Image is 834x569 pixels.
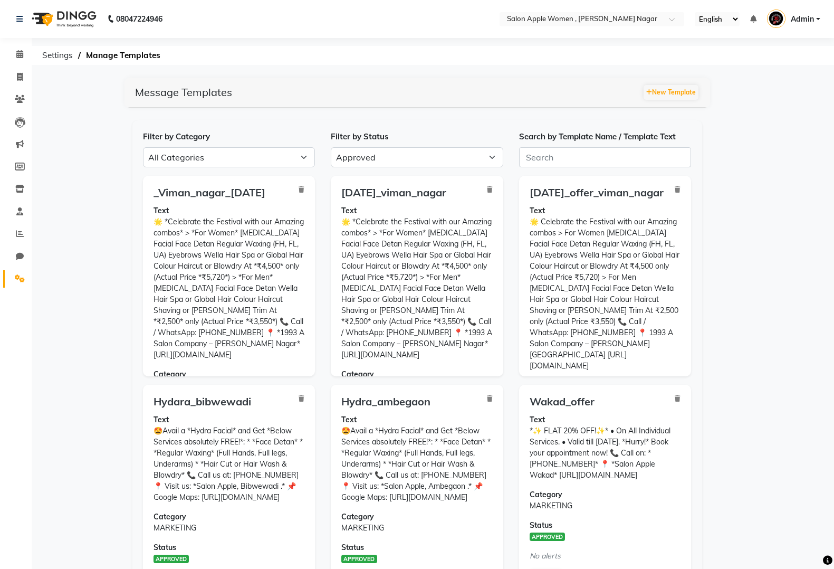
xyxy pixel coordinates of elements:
[341,414,493,503] p: 🤩Avail a *Hydra Facial* and Get *Below Services absolutely FREE!*: * *Face Detan* * *Regular Waxi...
[116,4,162,34] b: 08047224946
[767,10,785,28] img: Admin
[530,533,565,541] span: APPROVED
[154,186,305,199] h5: _Viman_nagar_[DATE]
[154,205,305,361] p: 🌟 *Celebrate the Festival with our Amazing combos* > *For Women* [MEDICAL_DATA] Facial Face Detan...
[154,414,305,503] p: 🤩Avail a *Hydra Facial* and Get *Below Services absolutely FREE!*: * *Face Detan* * *Regular Waxi...
[331,131,389,143] label: Filter by Status
[341,543,364,552] strong: Status
[143,131,210,143] label: Filter by Category
[530,205,681,372] p: 🌟 Celebrate the Festival with our Amazing combos > For Women [MEDICAL_DATA] Facial Face Detan Reg...
[154,415,169,424] strong: Text
[530,395,681,408] h5: Wakad_offer
[154,206,169,215] strong: Text
[81,46,166,65] span: Manage Templates
[154,555,189,563] span: APPROVED
[530,490,562,499] strong: Category
[154,369,305,391] p: MARKETING
[530,520,552,530] strong: Status
[341,511,493,534] p: MARKETING
[341,512,374,521] strong: Category
[341,205,493,361] p: 🌟 *Celebrate the Festival with our Amazing combos* > *For Women* [MEDICAL_DATA] Facial Face Detan...
[644,85,698,100] button: New Template
[791,14,814,25] span: Admin
[341,415,357,424] strong: Text
[341,369,374,379] strong: Category
[530,415,545,424] strong: Text
[341,395,493,408] h5: Hydra_ambegaon
[341,186,493,199] h5: [DATE]_viman_nagar
[154,369,186,379] strong: Category
[135,86,232,99] span: Message Templates
[530,489,681,511] p: MARKETING
[519,147,692,167] input: Search
[154,511,305,534] p: MARKETING
[154,395,305,408] h5: Hydara_bibwewadi
[37,46,78,65] span: Settings
[530,551,561,561] em: No alerts
[341,369,493,391] p: MARKETING
[530,186,681,199] h5: [DATE]_offer_viman_nagar
[530,206,545,215] strong: Text
[341,206,357,215] strong: Text
[519,131,676,143] label: Search by Template Name / Template Text
[154,543,176,552] strong: Status
[27,4,99,34] img: logo
[341,555,377,563] span: APPROVED
[530,414,681,481] p: *✨ FLAT 20% OFF!✨* • On All Individual Services. • Valid till [DATE]. *Hurry!* Book your appointm...
[154,512,186,521] strong: Category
